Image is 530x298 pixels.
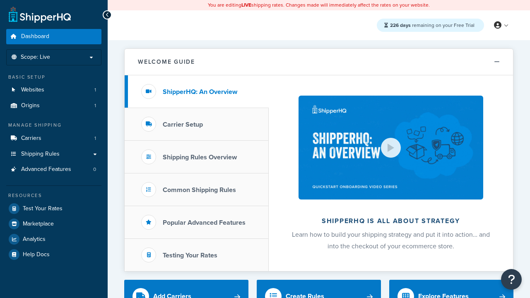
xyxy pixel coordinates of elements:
[6,201,101,216] a: Test Your Rates
[163,252,217,259] h3: Testing Your Rates
[23,205,63,212] span: Test Your Rates
[163,154,237,161] h3: Shipping Rules Overview
[21,135,41,142] span: Carriers
[6,147,101,162] a: Shipping Rules
[501,269,522,290] button: Open Resource Center
[21,33,49,40] span: Dashboard
[6,82,101,98] li: Websites
[291,217,491,225] h2: ShipperHQ is all about strategy
[6,98,101,113] a: Origins1
[292,230,490,251] span: Learn how to build your shipping strategy and put it into action… and into the checkout of your e...
[163,121,203,128] h3: Carrier Setup
[163,186,236,194] h3: Common Shipping Rules
[94,87,96,94] span: 1
[93,166,96,173] span: 0
[6,192,101,199] div: Resources
[6,131,101,146] li: Carriers
[6,82,101,98] a: Websites1
[23,236,46,243] span: Analytics
[390,22,475,29] span: remaining on your Free Trial
[6,216,101,231] a: Marketplace
[6,247,101,262] a: Help Docs
[138,59,195,65] h2: Welcome Guide
[6,232,101,247] a: Analytics
[299,96,483,199] img: ShipperHQ is all about strategy
[21,151,60,158] span: Shipping Rules
[6,122,101,129] div: Manage Shipping
[241,1,251,9] b: LIVE
[6,29,101,44] a: Dashboard
[21,166,71,173] span: Advanced Features
[94,135,96,142] span: 1
[6,162,101,177] li: Advanced Features
[6,162,101,177] a: Advanced Features0
[6,74,101,81] div: Basic Setup
[163,219,246,226] h3: Popular Advanced Features
[23,221,54,228] span: Marketplace
[94,102,96,109] span: 1
[21,54,50,61] span: Scope: Live
[6,98,101,113] li: Origins
[23,251,50,258] span: Help Docs
[21,102,40,109] span: Origins
[390,22,411,29] strong: 226 days
[21,87,44,94] span: Websites
[163,88,237,96] h3: ShipperHQ: An Overview
[125,49,513,75] button: Welcome Guide
[6,131,101,146] a: Carriers1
